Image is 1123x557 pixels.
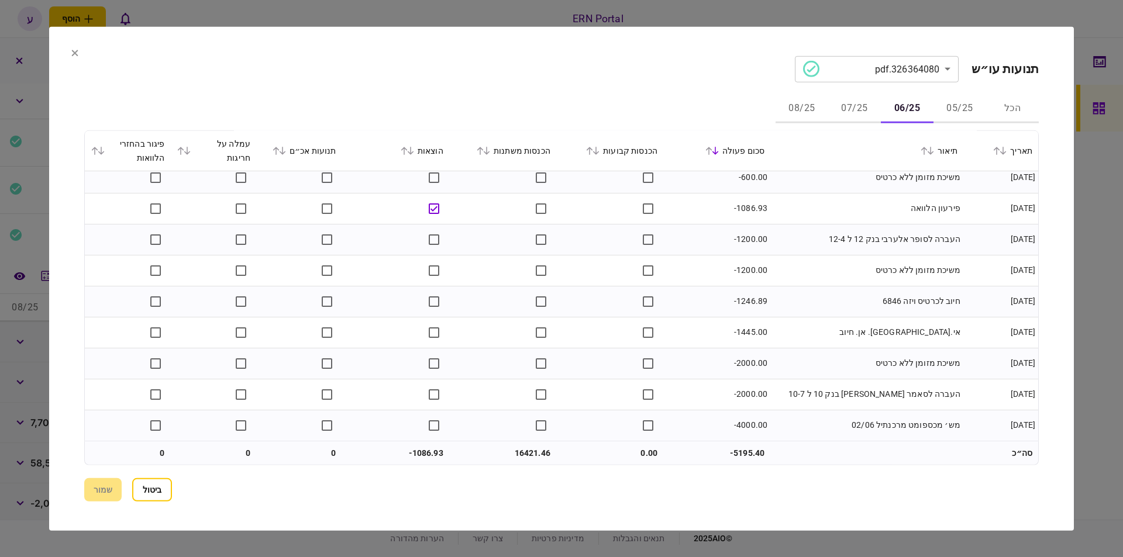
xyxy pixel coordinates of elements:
td: 0.00 [556,441,663,465]
td: -1086.93 [663,193,770,224]
div: תאריך [969,143,1032,157]
td: 16421.46 [449,441,556,465]
td: -1086.93 [342,441,449,465]
td: [DATE] [963,255,1038,286]
td: [DATE] [963,193,1038,224]
td: 0 [85,441,171,465]
button: 05/25 [933,95,986,123]
button: 08/25 [776,95,828,123]
td: [DATE] [963,224,1038,255]
td: [DATE] [963,317,1038,348]
td: -2000.00 [663,348,770,379]
td: העברה לסופר אלערבי בנק 12 ל 12-4 [770,224,963,255]
td: -1200.00 [663,255,770,286]
button: ביטול [132,478,172,501]
div: סכום פעולה [669,143,764,157]
div: עמלה על חריגות [177,136,251,164]
td: סה״כ [963,441,1038,465]
td: פירעון הלוואה [770,193,963,224]
h2: תנועות עו״ש [972,61,1039,76]
td: משיכת מזומן ללא כרטיס [770,162,963,193]
button: 07/25 [828,95,881,123]
div: תיאור [776,143,957,157]
td: [DATE] [963,162,1038,193]
td: משיכת מזומן ללא כרטיס [770,348,963,379]
td: [DATE] [963,379,1038,410]
td: משיכת מזומן ללא כרטיס [770,255,963,286]
td: [DATE] [963,286,1038,317]
td: -1445.00 [663,317,770,348]
td: אי.[GEOGRAPHIC_DATA]. אן. חיוב [770,317,963,348]
div: תנועות אכ״ם [262,143,336,157]
div: 326364080.pdf [803,61,940,77]
div: הכנסות קבועות [562,143,657,157]
td: -2000.00 [663,379,770,410]
td: -1246.89 [663,286,770,317]
td: -5195.40 [663,441,770,465]
button: 06/25 [881,95,933,123]
div: הכנסות משתנות [455,143,550,157]
td: העברה לסאמר [PERSON_NAME] בנק 10 ל 10-7 [770,379,963,410]
td: 0 [171,441,257,465]
td: מש׳ מכספומט מרכנתיל 02/06 [770,410,963,440]
td: [DATE] [963,348,1038,379]
td: 0 [256,441,342,465]
td: -600.00 [663,162,770,193]
td: [DATE] [963,410,1038,440]
td: -4000.00 [663,410,770,440]
button: הכל [986,95,1039,123]
div: פיגור בהחזרי הלוואות [91,136,165,164]
div: הוצאות [348,143,443,157]
td: -1200.00 [663,224,770,255]
td: חיוב לכרטיס ויזה 6846 [770,286,963,317]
